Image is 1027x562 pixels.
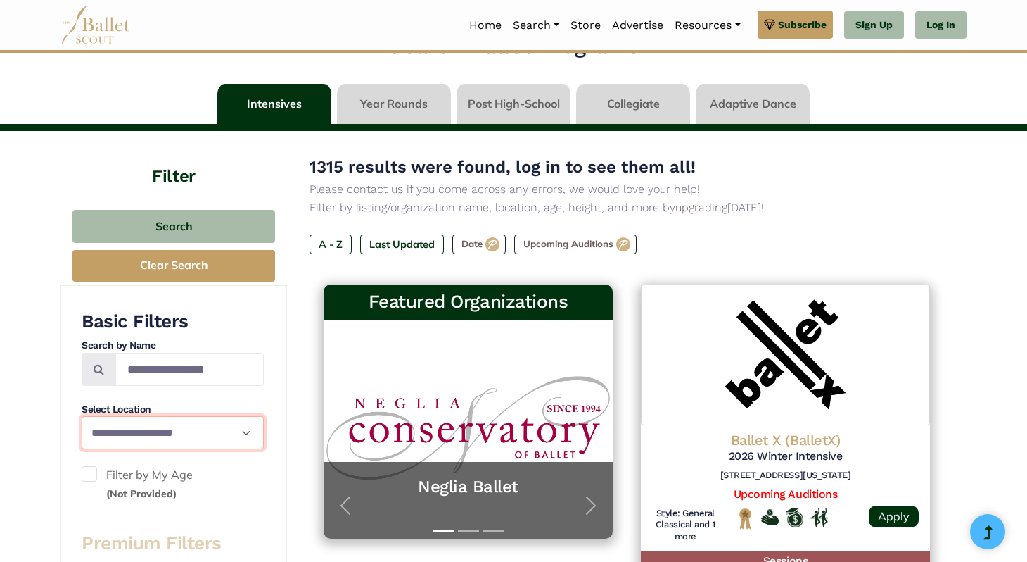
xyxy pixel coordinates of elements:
[507,11,565,40] a: Search
[915,11,967,39] a: Log In
[669,11,746,40] a: Resources
[464,11,507,40] a: Home
[310,235,352,254] label: A - Z
[778,17,827,32] span: Subscribe
[60,131,287,189] h4: Filter
[82,310,264,334] h3: Basic Filters
[215,84,334,124] li: Intensives
[844,11,904,39] a: Sign Up
[72,250,275,282] button: Clear Search
[758,11,833,39] a: Subscribe
[652,470,919,482] h6: [STREET_ADDRESS][US_STATE]
[82,466,264,502] label: Filter by My Age
[734,487,837,501] a: Upcoming Auditions
[786,508,803,527] img: Offers Scholarship
[573,84,693,124] li: Collegiate
[693,84,812,124] li: Adaptive Dance
[335,290,601,314] h3: Featured Organizations
[310,199,944,217] p: Filter by listing/organization name, location, age, height, and more by [DATE]!
[72,210,275,243] button: Search
[761,509,779,525] img: Offers Financial Aid
[458,523,479,539] button: Slide 2
[454,84,573,124] li: Post High-School
[82,403,264,417] h4: Select Location
[334,84,454,124] li: Year Rounds
[514,235,637,254] label: Upcoming Auditions
[106,487,177,500] small: (Not Provided)
[606,11,669,40] a: Advertise
[483,523,504,539] button: Slide 3
[82,532,264,556] h3: Premium Filters
[360,235,444,254] label: Last Updated
[641,285,930,425] img: Logo
[764,17,775,32] img: gem.svg
[115,353,264,386] input: Search by names...
[338,476,599,498] a: Neglia Ballet
[652,449,919,464] h5: 2026 Winter Intensive
[310,157,696,177] span: 1315 results were found, log in to see them all!
[652,431,919,449] h4: Ballet X (BalletX)
[452,235,506,254] label: Date
[565,11,606,40] a: Store
[675,201,727,214] a: upgrading
[433,523,454,539] button: Slide 1
[310,180,944,199] p: Please contact us if you come across any errors, we would love your help!
[869,506,919,527] a: Apply
[736,508,754,530] img: National
[810,508,828,526] img: In Person
[652,508,719,544] h6: Style: General Classical and 1 more
[82,339,264,353] h4: Search by Name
